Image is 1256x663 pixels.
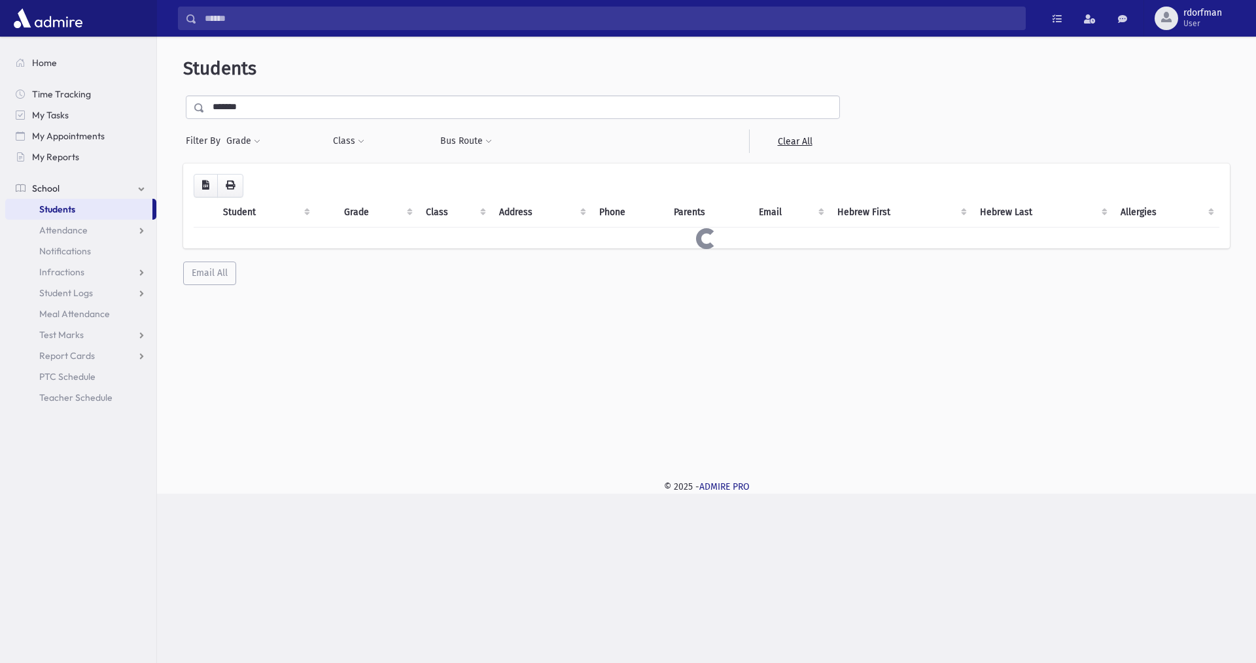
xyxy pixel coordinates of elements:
span: Filter By [186,134,226,148]
span: Infractions [39,266,84,278]
a: Infractions [5,262,156,282]
button: Class [332,129,365,153]
span: Teacher Schedule [39,392,113,403]
input: Search [197,7,1025,30]
span: Home [32,57,57,69]
a: Clear All [749,129,840,153]
a: PTC Schedule [5,366,156,387]
span: Test Marks [39,329,84,341]
span: PTC Schedule [39,371,96,382]
th: Class [418,197,491,228]
a: Meal Attendance [5,303,156,324]
a: Student Logs [5,282,156,303]
a: Notifications [5,241,156,262]
a: ADMIRE PRO [699,481,750,492]
img: AdmirePro [10,5,86,31]
span: Time Tracking [32,88,91,100]
span: Attendance [39,224,88,236]
button: Bus Route [440,129,493,153]
a: Time Tracking [5,84,156,105]
div: © 2025 - [178,480,1235,494]
span: Notifications [39,245,91,257]
button: Print [217,174,243,197]
button: Email All [183,262,236,285]
a: My Tasks [5,105,156,126]
th: Address [491,197,591,228]
span: Students [39,203,75,215]
a: My Appointments [5,126,156,146]
span: Meal Attendance [39,308,110,320]
button: Grade [226,129,261,153]
th: Parents [666,197,751,228]
th: Email [751,197,829,228]
th: Phone [591,197,666,228]
a: My Reports [5,146,156,167]
a: Students [5,199,152,220]
th: Hebrew Last [972,197,1113,228]
a: School [5,178,156,199]
span: rdorfman [1183,8,1222,18]
span: Report Cards [39,350,95,362]
span: My Appointments [32,130,105,142]
span: User [1183,18,1222,29]
a: Report Cards [5,345,156,366]
th: Allergies [1113,197,1219,228]
a: Home [5,52,156,73]
span: Student Logs [39,287,93,299]
span: My Tasks [32,109,69,121]
a: Teacher Schedule [5,387,156,408]
th: Hebrew First [829,197,972,228]
span: Students [183,58,256,79]
span: School [32,182,60,194]
span: My Reports [32,151,79,163]
a: Test Marks [5,324,156,345]
th: Student [215,197,315,228]
button: CSV [194,174,218,197]
a: Attendance [5,220,156,241]
th: Grade [336,197,418,228]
